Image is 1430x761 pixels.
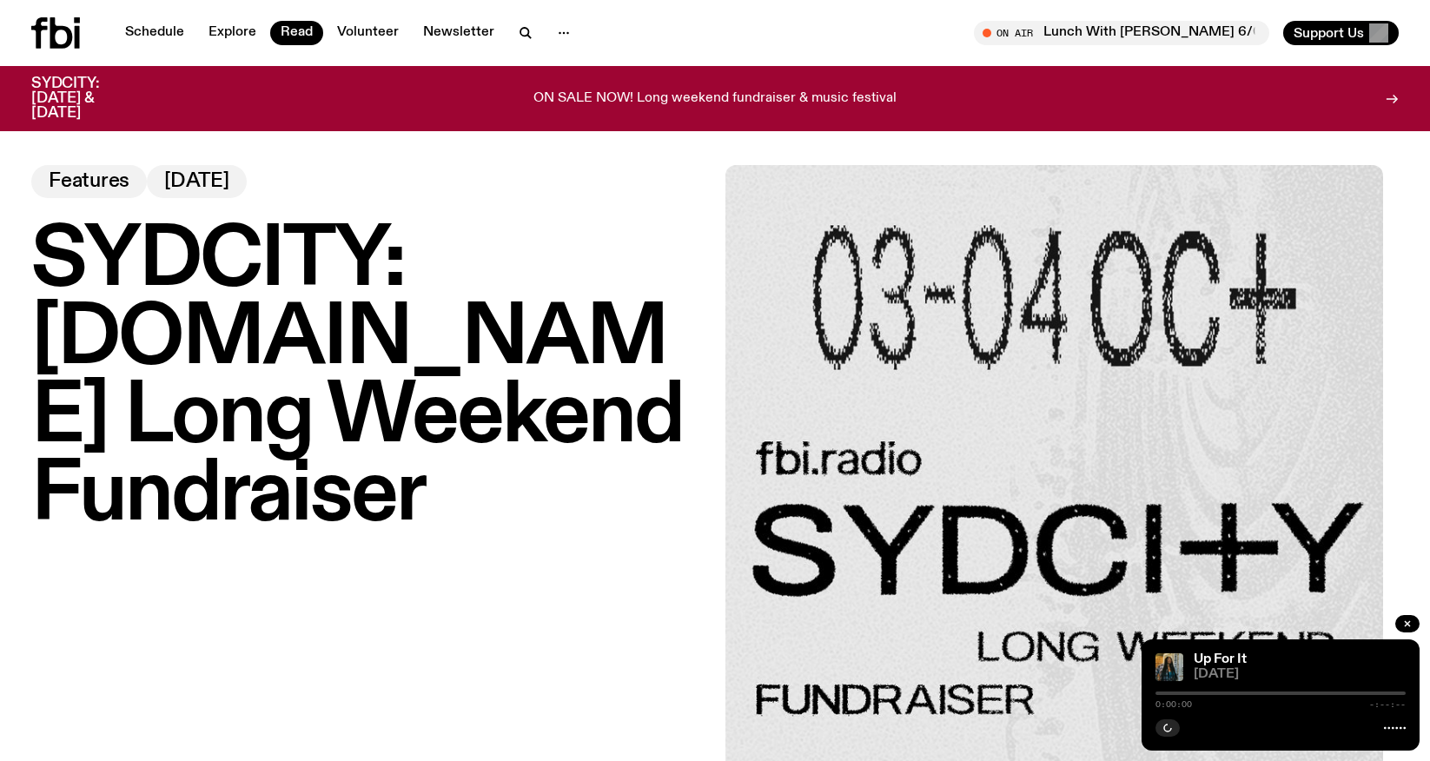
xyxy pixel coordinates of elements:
[413,21,505,45] a: Newsletter
[1283,21,1399,45] button: Support Us
[1155,653,1183,681] img: Ify - a Brown Skin girl with black braided twists, looking up to the side with her tongue stickin...
[327,21,409,45] a: Volunteer
[974,21,1269,45] button: On AirLunch With [PERSON_NAME] 6/09- FT. Ran Cap Duoi
[49,172,129,191] span: Features
[1155,700,1192,709] span: 0:00:00
[1194,668,1406,681] span: [DATE]
[164,172,229,191] span: [DATE]
[1194,652,1247,666] a: Up For It
[31,76,142,121] h3: SYDCITY: [DATE] & [DATE]
[1369,700,1406,709] span: -:--:--
[270,21,323,45] a: Read
[533,91,897,107] p: ON SALE NOW! Long weekend fundraiser & music festival
[1294,25,1364,41] span: Support Us
[198,21,267,45] a: Explore
[115,21,195,45] a: Schedule
[31,222,705,535] h1: SYDCITY: [DOMAIN_NAME] Long Weekend Fundraiser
